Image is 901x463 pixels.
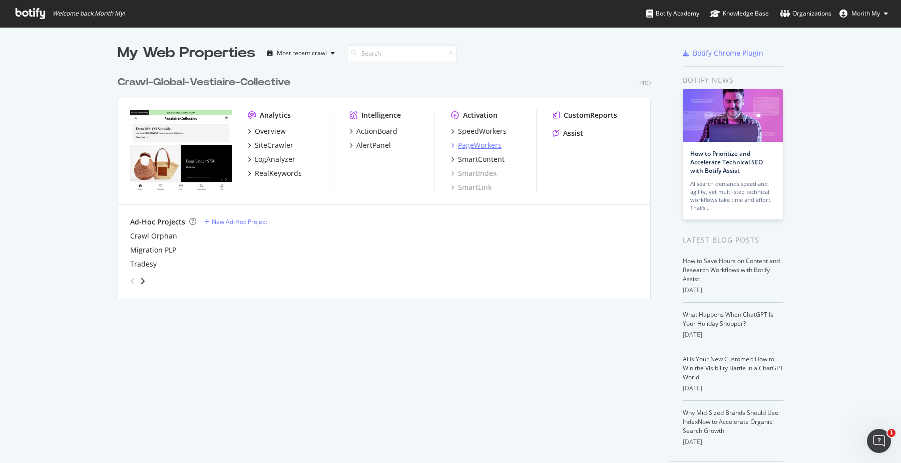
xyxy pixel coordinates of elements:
[130,245,176,255] a: Migration PLP
[851,9,880,18] span: Morith My
[887,429,895,437] span: 1
[126,273,139,289] div: angle-left
[683,310,773,328] a: What Happens When ChatGPT Is Your Holiday Shopper?
[451,182,492,192] a: SmartLink
[361,110,401,120] div: Intelligence
[646,9,699,19] div: Botify Academy
[683,89,783,142] img: How to Prioritize and Accelerate Technical SEO with Botify Assist
[130,110,232,191] img: vestiairecollective.com
[118,43,255,63] div: My Web Properties
[248,154,295,164] a: LogAnalyzer
[564,110,617,120] div: CustomReports
[710,9,769,19] div: Knowledge Base
[118,75,294,90] a: Crawl-Global-Vestiaire-Collective
[451,168,497,178] a: SmartIndex
[139,276,146,286] div: angle-right
[683,355,783,381] a: AI Is Your New Customer: How to Win the Visibility Battle in a ChatGPT World
[683,257,780,283] a: How to Save Hours on Content and Research Workflows with Botify Assist
[683,408,778,435] a: Why Mid-Sized Brands Should Use IndexNow to Accelerate Organic Search Growth
[867,429,891,453] iframe: Intercom live chat
[553,110,617,120] a: CustomReports
[347,45,457,62] input: Search
[248,140,293,150] a: SiteCrawler
[260,110,291,120] div: Analytics
[690,180,775,212] div: AI search demands speed and agility, yet multi-step technical workflows take time and effort. Tha...
[683,48,763,58] a: Botify Chrome Plugin
[683,330,783,339] div: [DATE]
[349,126,397,136] a: ActionBoard
[255,126,286,136] div: Overview
[458,140,502,150] div: PageWorkers
[118,63,659,299] div: grid
[463,110,498,120] div: Activation
[563,128,583,138] div: Assist
[356,140,391,150] div: AlertPanel
[683,437,783,446] div: [DATE]
[130,259,157,269] a: Tradesy
[458,126,507,136] div: SpeedWorkers
[451,154,505,164] a: SmartContent
[451,126,507,136] a: SpeedWorkers
[683,286,783,295] div: [DATE]
[451,140,502,150] a: PageWorkers
[639,79,651,87] div: Pro
[356,126,397,136] div: ActionBoard
[277,50,327,56] div: Most recent crawl
[693,48,763,58] div: Botify Chrome Plugin
[690,149,763,175] a: How to Prioritize and Accelerate Technical SEO with Botify Assist
[263,45,339,61] button: Most recent crawl
[53,10,125,18] span: Welcome back, Morith My !
[255,168,302,178] div: RealKeywords
[255,140,293,150] div: SiteCrawler
[683,235,783,246] div: Latest Blog Posts
[683,75,783,86] div: Botify news
[130,231,177,241] a: Crawl Orphan
[553,128,583,138] a: Assist
[780,9,831,19] div: Organizations
[130,217,185,227] div: Ad-Hoc Projects
[118,75,290,90] div: Crawl-Global-Vestiaire-Collective
[212,217,267,226] div: New Ad-Hoc Project
[831,6,896,22] button: Morith My
[204,217,267,226] a: New Ad-Hoc Project
[248,126,286,136] a: Overview
[255,154,295,164] div: LogAnalyzer
[458,154,505,164] div: SmartContent
[683,384,783,393] div: [DATE]
[349,140,391,150] a: AlertPanel
[248,168,302,178] a: RealKeywords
